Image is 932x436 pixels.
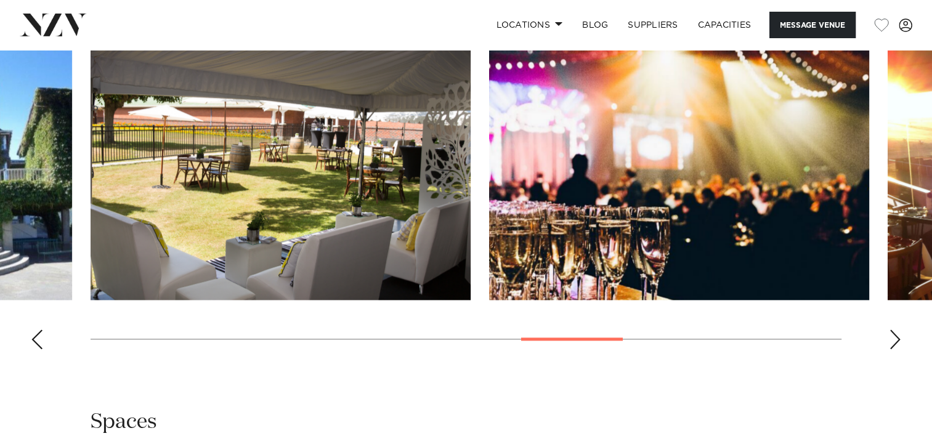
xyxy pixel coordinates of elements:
img: nzv-logo.png [20,14,87,36]
button: Message Venue [769,12,856,38]
a: Locations [486,12,572,38]
a: BLOG [572,12,618,38]
swiper-slide: 9 / 14 [91,21,471,300]
h2: Spaces [91,408,157,436]
a: SUPPLIERS [618,12,687,38]
swiper-slide: 10 / 14 [489,21,869,300]
a: Capacities [688,12,761,38]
